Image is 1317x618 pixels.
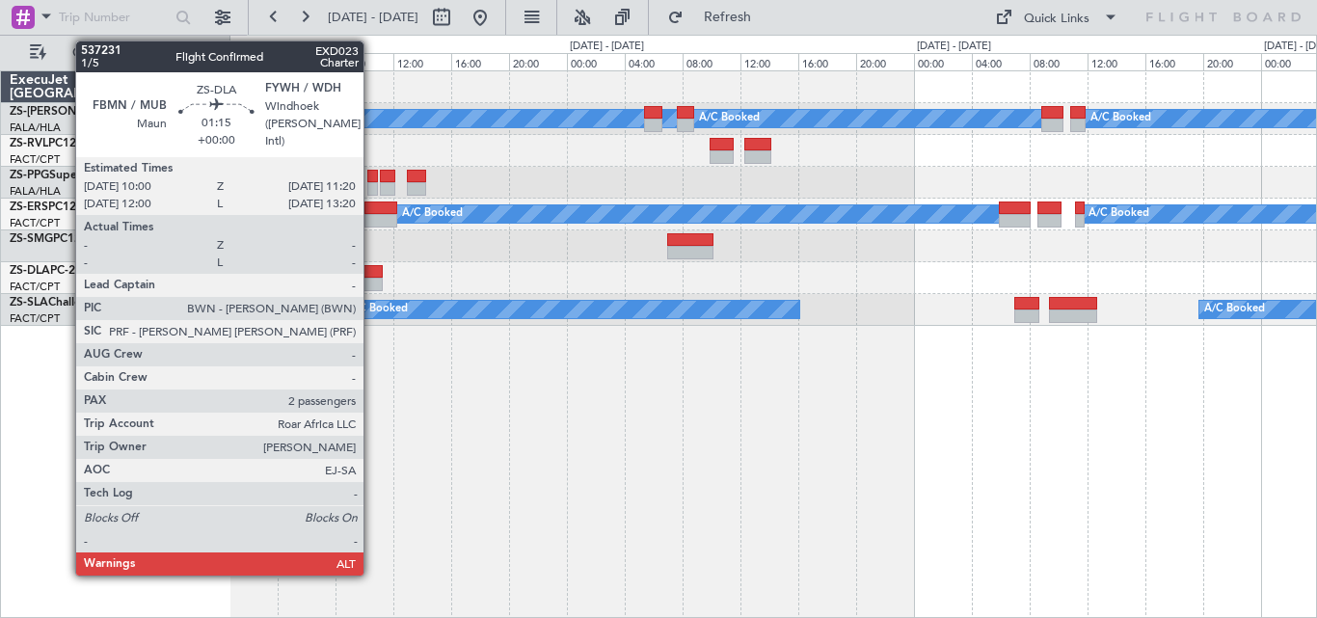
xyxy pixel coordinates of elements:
[917,39,991,55] div: [DATE] - [DATE]
[59,3,170,32] input: Trip Number
[10,311,60,326] a: FACT/CPT
[10,106,121,118] span: ZS-[PERSON_NAME]
[220,53,278,70] div: 00:00
[10,233,53,245] span: ZS-SMG
[10,138,99,149] a: ZS-RVLPC12/NG
[1024,10,1089,29] div: Quick Links
[402,200,463,228] div: A/C Booked
[10,280,60,294] a: FACT/CPT
[1088,53,1145,70] div: 12:00
[10,265,82,277] a: ZS-DLAPC-24
[1089,200,1149,228] div: A/C Booked
[1090,104,1151,133] div: A/C Booked
[50,46,203,60] span: Only With Activity
[1030,53,1088,70] div: 08:00
[10,233,81,245] a: ZS-SMGPC12
[1203,53,1261,70] div: 20:00
[10,202,48,213] span: ZS-ERS
[509,53,567,70] div: 20:00
[347,295,408,324] div: A/C Booked
[1145,53,1203,70] div: 16:00
[10,170,155,181] a: ZS-PPGSuper King Air 200
[393,53,451,70] div: 12:00
[798,53,856,70] div: 16:00
[10,170,49,181] span: ZS-PPG
[687,11,768,24] span: Refresh
[985,2,1128,33] button: Quick Links
[451,53,509,70] div: 16:00
[10,138,48,149] span: ZS-RVL
[10,216,60,230] a: FACT/CPT
[10,106,204,118] a: ZS-[PERSON_NAME]Challenger 604
[10,184,61,199] a: FALA/HLA
[625,53,683,70] div: 04:00
[972,53,1030,70] div: 04:00
[10,297,48,309] span: ZS-SLA
[10,121,61,135] a: FALA/HLA
[10,202,76,213] a: ZS-ERSPC12
[699,104,760,133] div: A/C Booked
[914,53,972,70] div: 00:00
[21,38,209,68] button: Only With Activity
[740,53,798,70] div: 12:00
[10,152,60,167] a: FACT/CPT
[10,297,131,309] a: ZS-SLAChallenger 350
[233,39,308,55] div: [DATE] - [DATE]
[658,2,774,33] button: Refresh
[10,265,50,277] span: ZS-DLA
[570,39,644,55] div: [DATE] - [DATE]
[856,53,914,70] div: 20:00
[683,53,740,70] div: 08:00
[328,9,418,26] span: [DATE] - [DATE]
[278,53,336,70] div: 04:00
[336,53,393,70] div: 08:00
[567,53,625,70] div: 00:00
[1204,295,1265,324] div: A/C Booked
